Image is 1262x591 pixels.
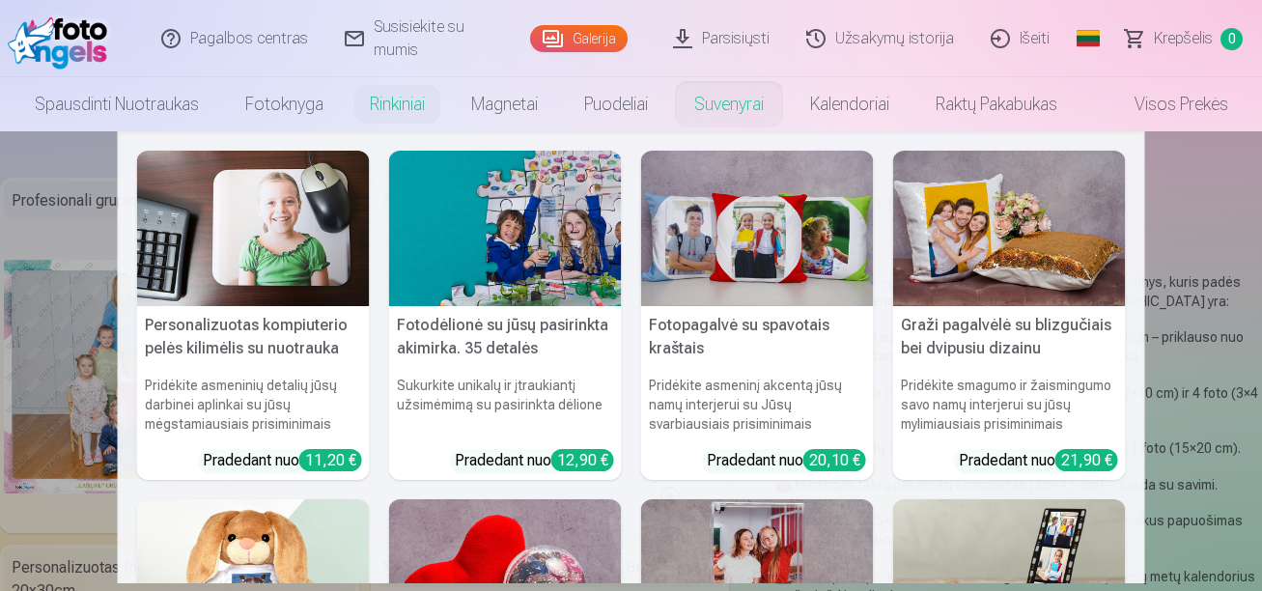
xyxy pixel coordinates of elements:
[389,368,622,441] h6: Sukurkite unikalų ir įtraukiantį užsimėmimą su pasirinkta dėlione
[641,368,874,441] h6: Pridėkite asmeninį akcentą jūsų namų interjerui su Jūsų svarbiausiais prisiminimais
[12,77,222,131] a: Spausdinti nuotraukas
[1154,27,1213,50] span: Krepšelis
[551,449,614,471] div: 12,90 €
[912,77,1080,131] a: Raktų pakabukas
[803,449,866,471] div: 20,10 €
[448,77,561,131] a: Magnetai
[222,77,347,131] a: Fotoknyga
[455,449,614,472] div: Pradedant nuo
[1080,77,1251,131] a: Visos prekės
[137,306,370,368] h5: Personalizuotas kompiuterio pelės kilimėlis su nuotrauka
[641,151,874,480] a: Fotopagalvė su spavotais kraštaisFotopagalvė su spavotais kraštaisPridėkite asmeninį akcentą jūsų...
[8,8,117,70] img: /fa2
[893,368,1126,441] h6: Pridėkite smagumo ir žaismingumo savo namų interjerui su jūsų mylimiausiais prisiminimais
[893,306,1126,368] h5: Graži pagalvėlė su blizgučiais bei dvipusiu dizainu
[137,368,370,441] h6: Pridėkite asmeninių detalių jūsų darbinei aplinkai su jūsų mėgstamiausiais prisiminimais
[389,151,622,480] a: Fotodėlionė su jūsų pasirinkta akimirka. 35 detalėsFotodėlionė su jūsų pasirinkta akimirka. 35 de...
[389,151,622,306] img: Fotodėlionė su jūsų pasirinkta akimirka. 35 detalės
[893,151,1126,480] a: Graži pagalvėlė su blizgučiais bei dvipusiu dizainuGraži pagalvėlė su blizgučiais bei dvipusiu di...
[561,77,671,131] a: Puodeliai
[641,151,874,306] img: Fotopagalvė su spavotais kraštais
[787,77,912,131] a: Kalendoriai
[959,449,1118,472] div: Pradedant nuo
[137,151,370,306] img: Personalizuotas kompiuterio pelės kilimėlis su nuotrauka
[203,449,362,472] div: Pradedant nuo
[299,449,362,471] div: 11,20 €
[1055,449,1118,471] div: 21,90 €
[389,306,622,368] h5: Fotodėlionė su jūsų pasirinkta akimirka. 35 detalės
[707,449,866,472] div: Pradedant nuo
[671,77,787,131] a: Suvenyrai
[530,25,628,52] a: Galerija
[1220,28,1243,50] span: 0
[893,151,1126,306] img: Graži pagalvėlė su blizgučiais bei dvipusiu dizainu
[347,77,448,131] a: Rinkiniai
[641,306,874,368] h5: Fotopagalvė su spavotais kraštais
[137,151,370,480] a: Personalizuotas kompiuterio pelės kilimėlis su nuotraukaPersonalizuotas kompiuterio pelės kilimėl...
